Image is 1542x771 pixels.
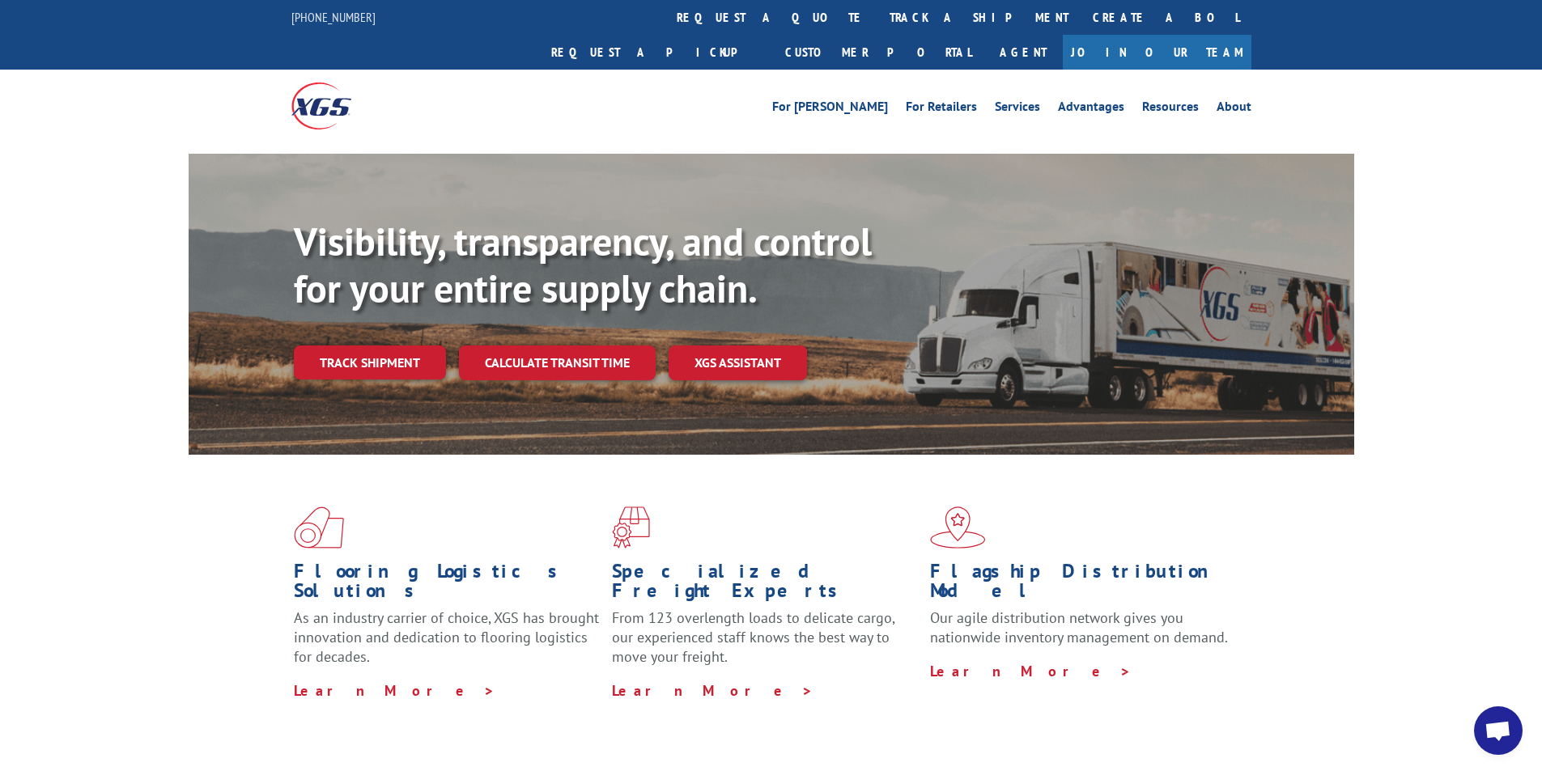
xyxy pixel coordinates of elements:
[995,100,1040,118] a: Services
[294,681,495,700] a: Learn More >
[906,100,977,118] a: For Retailers
[294,506,344,549] img: xgs-icon-total-supply-chain-intelligence-red
[930,608,1228,646] span: Our agile distribution network gives you nationwide inventory management on demand.
[612,561,918,608] h1: Specialized Freight Experts
[612,506,650,549] img: xgs-icon-focused-on-flooring-red
[1058,100,1124,118] a: Advantages
[669,345,807,380] a: XGS ASSISTANT
[773,35,983,70] a: Customer Portal
[612,681,813,700] a: Learn More >
[983,35,1063,70] a: Agent
[930,662,1132,680] a: Learn More >
[294,345,446,379] a: Track shipment
[772,100,888,118] a: For [PERSON_NAME]
[294,561,600,608] h1: Flooring Logistics Solutions
[294,216,872,313] b: Visibility, transparency, and control for your entire supply chain.
[1063,35,1251,70] a: Join Our Team
[291,9,376,25] a: [PHONE_NUMBER]
[1217,100,1251,118] a: About
[539,35,773,70] a: Request a pickup
[930,561,1236,608] h1: Flagship Distribution Model
[294,608,599,666] span: As an industry carrier of choice, XGS has brought innovation and dedication to flooring logistics...
[459,345,656,380] a: Calculate transit time
[612,608,918,680] p: From 123 overlength loads to delicate cargo, our experienced staff knows the best way to move you...
[1474,706,1523,755] a: Open chat
[930,506,986,549] img: xgs-icon-flagship-distribution-model-red
[1142,100,1199,118] a: Resources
